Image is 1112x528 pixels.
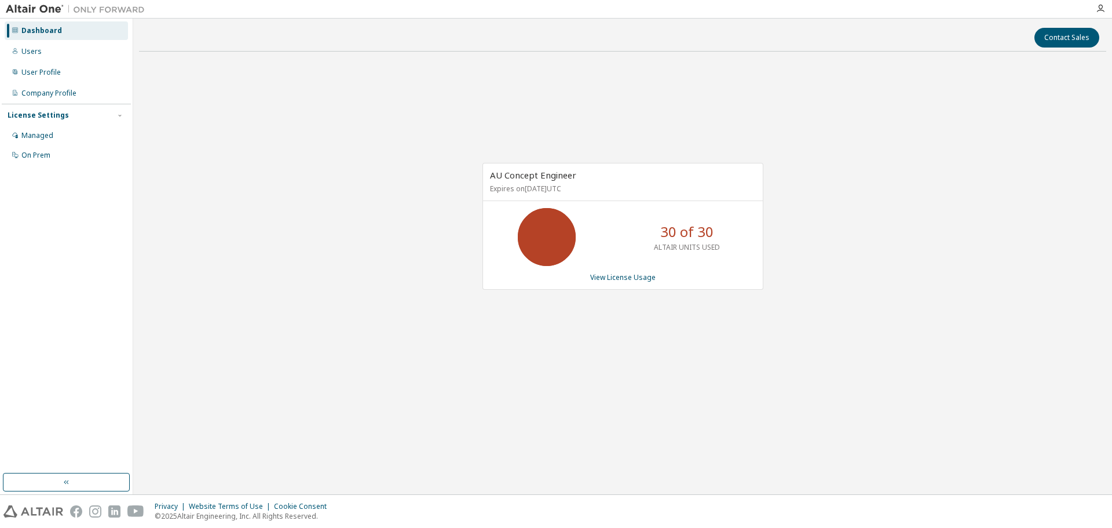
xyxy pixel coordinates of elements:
div: Privacy [155,502,189,511]
img: altair_logo.svg [3,505,63,518]
div: Cookie Consent [274,502,334,511]
div: Users [21,47,42,56]
div: Website Terms of Use [189,502,274,511]
img: youtube.svg [127,505,144,518]
img: Altair One [6,3,151,15]
div: On Prem [21,151,50,160]
p: 30 of 30 [660,222,714,242]
div: User Profile [21,68,61,77]
img: linkedin.svg [108,505,120,518]
div: License Settings [8,111,69,120]
img: facebook.svg [70,505,82,518]
p: © 2025 Altair Engineering, Inc. All Rights Reserved. [155,511,334,521]
p: ALTAIR UNITS USED [654,242,720,252]
a: View License Usage [590,272,656,282]
span: AU Concept Engineer [490,169,576,181]
img: instagram.svg [89,505,101,518]
div: Company Profile [21,89,76,98]
div: Dashboard [21,26,62,35]
p: Expires on [DATE] UTC [490,184,753,194]
button: Contact Sales [1034,28,1099,48]
div: Managed [21,131,53,140]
